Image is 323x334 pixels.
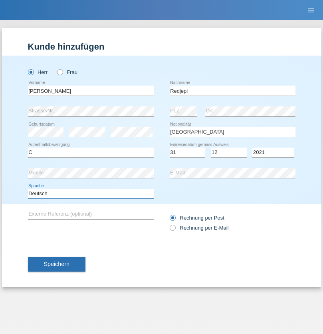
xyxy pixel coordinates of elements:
h1: Kunde hinzufügen [28,42,295,52]
input: Herr [28,69,33,74]
label: Rechnung per E-Mail [170,225,229,231]
input: Rechnung per Post [170,215,175,225]
label: Herr [28,69,48,75]
button: Speichern [28,257,85,272]
input: Rechnung per E-Mail [170,225,175,235]
i: menu [307,6,315,14]
label: Frau [57,69,77,75]
label: Rechnung per Post [170,215,224,221]
input: Frau [57,69,62,74]
span: Speichern [44,261,69,267]
a: menu [303,8,319,12]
